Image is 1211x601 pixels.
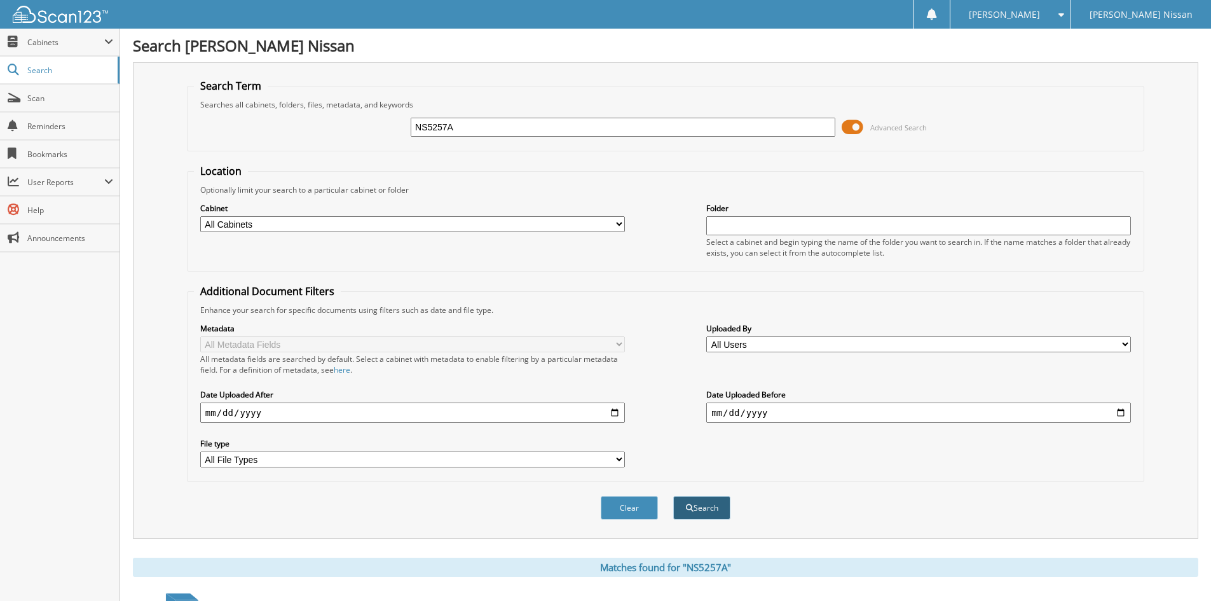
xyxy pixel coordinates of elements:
span: Bookmarks [27,149,113,160]
label: Date Uploaded Before [706,389,1131,400]
span: Advanced Search [870,123,927,132]
button: Clear [601,496,658,520]
img: scan123-logo-white.svg [13,6,108,23]
label: Uploaded By [706,323,1131,334]
button: Search [673,496,730,520]
input: start [200,403,625,423]
span: Reminders [27,121,113,132]
div: Select a cabinet and begin typing the name of the folder you want to search in. If the name match... [706,237,1131,258]
div: Enhance your search for specific documents using filters such as date and file type. [194,305,1137,315]
h1: Search [PERSON_NAME] Nissan [133,35,1198,56]
span: [PERSON_NAME] Nissan [1090,11,1193,18]
div: Searches all cabinets, folders, files, metadata, and keywords [194,99,1137,110]
input: end [706,403,1131,423]
label: Metadata [200,323,625,334]
div: Optionally limit your search to a particular cabinet or folder [194,184,1137,195]
legend: Additional Document Filters [194,284,341,298]
iframe: Chat Widget [1147,540,1211,601]
div: All metadata fields are searched by default. Select a cabinet with metadata to enable filtering b... [200,354,625,375]
span: User Reports [27,177,104,188]
span: Scan [27,93,113,104]
span: Announcements [27,233,113,244]
label: Date Uploaded After [200,389,625,400]
span: Search [27,65,111,76]
div: Matches found for "NS5257A" [133,558,1198,577]
legend: Location [194,164,248,178]
span: [PERSON_NAME] [969,11,1040,18]
label: Folder [706,203,1131,214]
a: here [334,364,350,375]
label: Cabinet [200,203,625,214]
legend: Search Term [194,79,268,93]
span: Cabinets [27,37,104,48]
label: File type [200,438,625,449]
span: Help [27,205,113,216]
